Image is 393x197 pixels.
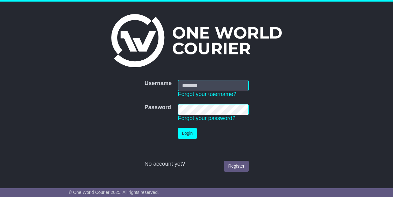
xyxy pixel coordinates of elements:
[178,91,236,97] a: Forgot your username?
[224,161,248,172] a: Register
[144,80,172,87] label: Username
[144,161,248,168] div: No account yet?
[111,14,282,67] img: One World
[144,104,171,111] label: Password
[178,128,197,139] button: Login
[178,115,236,121] a: Forgot your password?
[69,190,159,195] span: © One World Courier 2025. All rights reserved.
